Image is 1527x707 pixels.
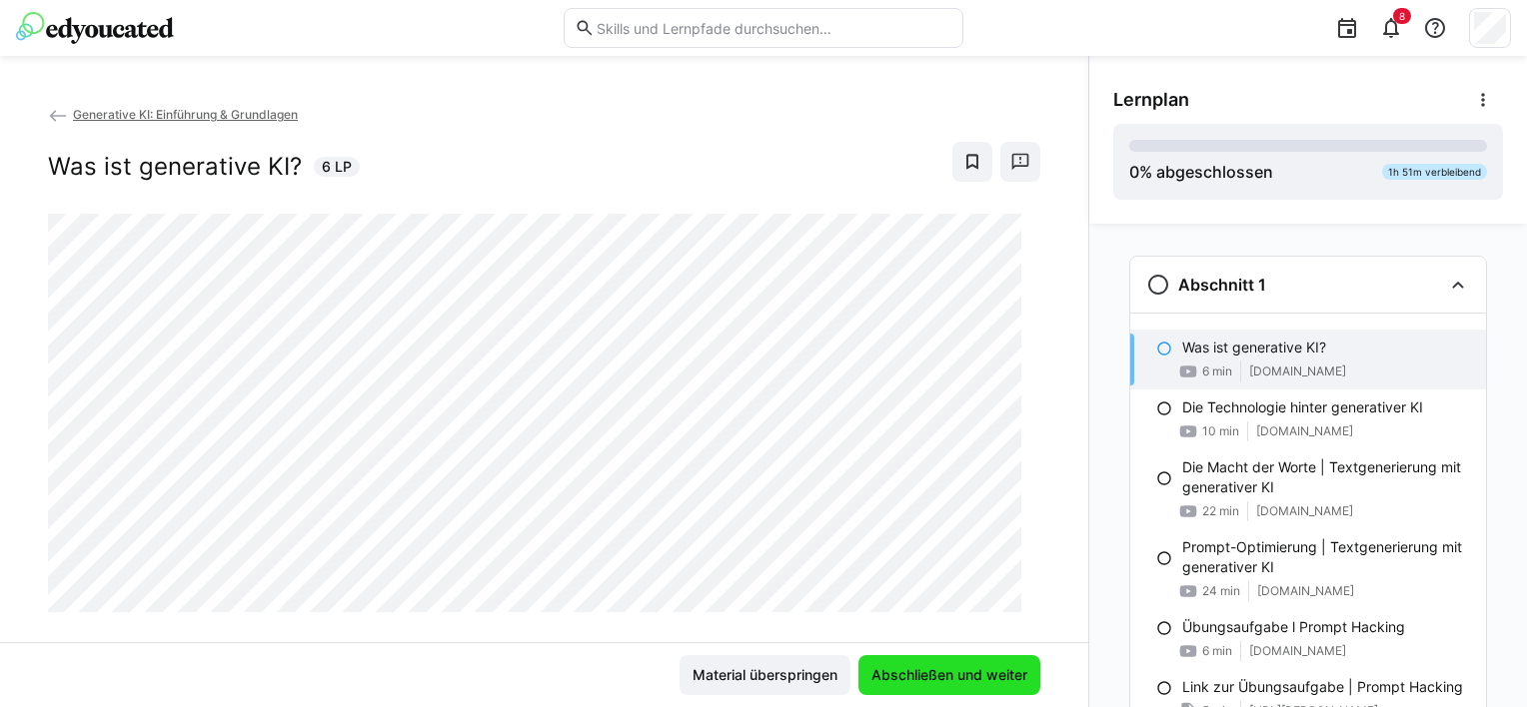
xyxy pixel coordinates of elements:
p: Link zur Übungsaufgabe | Prompt Hacking [1182,677,1463,697]
p: Die Macht der Worte | Textgenerierung mit generativer KI [1182,457,1470,497]
span: 10 min [1202,423,1239,439]
span: Lernplan [1113,89,1189,111]
span: [DOMAIN_NAME] [1249,643,1346,659]
span: 8 [1399,10,1405,22]
p: Übungsaufgabe l Prompt Hacking [1182,617,1405,637]
a: Generative KI: Einführung & Grundlagen [48,107,298,122]
p: Was ist generative KI? [1182,338,1326,357]
div: 1h 51m verbleibend [1382,164,1487,180]
h2: Was ist generative KI? [48,152,302,182]
button: Material überspringen [680,655,850,695]
span: Generative KI: Einführung & Grundlagen [73,107,298,122]
span: [DOMAIN_NAME] [1257,583,1354,599]
div: % abgeschlossen [1129,160,1273,184]
span: [DOMAIN_NAME] [1256,423,1353,439]
span: 22 min [1202,503,1239,519]
p: Prompt-Optimierung | Textgenerierung mit generativer KI [1182,537,1470,577]
button: Abschließen und weiter [858,655,1040,695]
span: [DOMAIN_NAME] [1249,363,1346,379]
span: [DOMAIN_NAME] [1256,503,1353,519]
input: Skills und Lernpfade durchsuchen… [595,19,952,37]
span: 24 min [1202,583,1240,599]
span: 6 min [1202,643,1232,659]
p: Die Technologie hinter generativer KI [1182,397,1423,417]
span: Material überspringen [690,665,840,685]
span: 0 [1129,162,1139,182]
span: Abschließen und weiter [868,665,1030,685]
span: 6 LP [322,157,352,177]
span: 6 min [1202,363,1232,379]
h3: Abschnitt 1 [1178,275,1266,295]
